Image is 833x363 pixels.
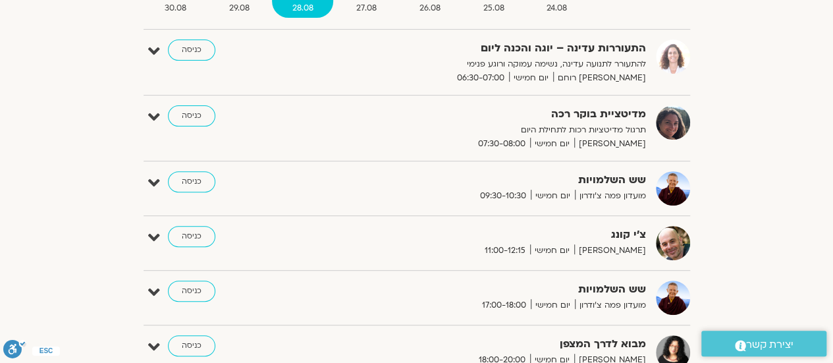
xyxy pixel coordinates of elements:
a: כניסה [168,281,215,302]
p: להתעורר לתנועה עדינה, נשימה עמוקה ורוגע פנימי [323,57,646,71]
span: 07:30-08:00 [473,137,530,151]
p: תרגול מדיטציות רכות לתחילת היום [323,123,646,137]
span: 26.08 [399,1,460,15]
span: 28.08 [272,1,333,15]
span: יום חמישי [530,244,574,258]
span: [PERSON_NAME] רוחם [553,71,646,85]
a: יצירת קשר [701,331,826,356]
span: 30.08 [145,1,207,15]
a: כניסה [168,335,215,356]
span: מועדון פמה צ'ודרון [575,189,646,203]
span: [PERSON_NAME] [574,137,646,151]
span: יום חמישי [509,71,553,85]
span: 17:00-18:00 [477,298,531,312]
span: 27.08 [336,1,396,15]
strong: שש השלמויות [323,171,646,189]
a: כניסה [168,105,215,126]
span: 24.08 [527,1,587,15]
strong: התעוררות עדינה – יוגה והכנה ליום [323,40,646,57]
strong: מדיטציית בוקר רכה [323,105,646,123]
span: מועדון פמה צ'ודרון [575,298,646,312]
strong: מבוא לדרך המצפן [323,335,646,353]
span: 06:30-07:00 [452,71,509,85]
span: יום חמישי [530,137,574,151]
span: יום חמישי [531,298,575,312]
a: כניסה [168,40,215,61]
span: [PERSON_NAME] [574,244,646,258]
span: 09:30-10:30 [475,189,531,203]
a: כניסה [168,226,215,247]
a: כניסה [168,171,215,192]
span: יצירת קשר [746,336,793,354]
span: 29.08 [209,1,269,15]
strong: שש השלמויות [323,281,646,298]
strong: צ'י קונג [323,226,646,244]
span: 11:00-12:15 [480,244,530,258]
span: יום חמישי [531,189,575,203]
span: 25.08 [463,1,524,15]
